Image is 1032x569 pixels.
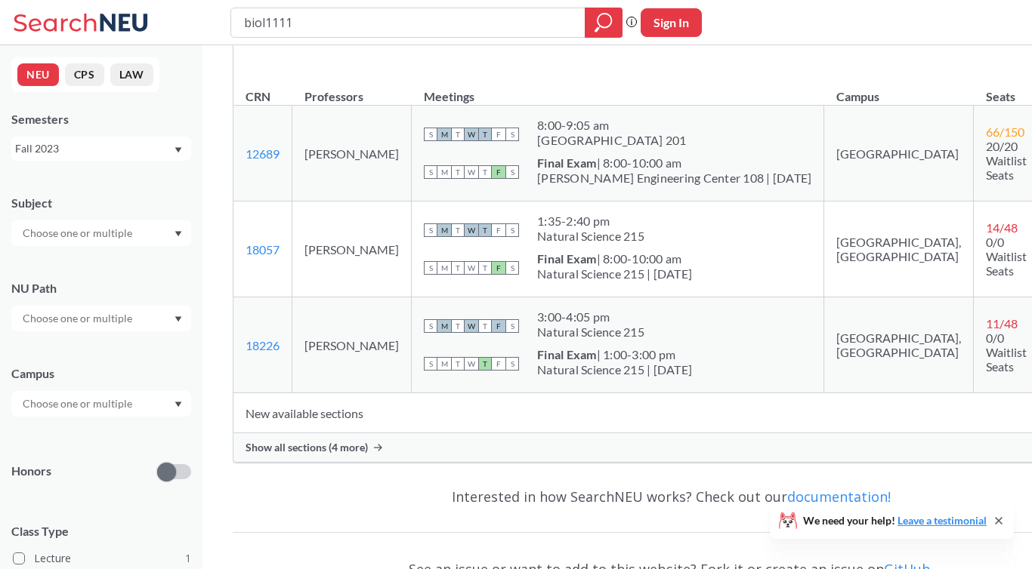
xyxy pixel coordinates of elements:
[65,63,104,86] button: CPS
[246,146,280,161] a: 12689
[537,266,692,281] div: Natural Science 215 | [DATE]
[11,195,191,211] div: Subject
[537,309,644,324] div: 3:00 - 4:05 pm
[824,106,974,201] td: [GEOGRAPHIC_DATA]
[17,63,59,86] button: NEU
[246,242,280,257] a: 18057
[537,118,686,133] div: 8:00 - 9:05 am
[11,280,191,297] div: NU Path
[537,214,644,229] div: 1:35 - 2:40 pm
[492,165,505,179] span: F
[11,523,191,540] span: Class Type
[424,319,437,333] span: S
[478,223,492,237] span: T
[11,111,191,128] div: Semesters
[986,235,1027,278] span: 0/0 Waitlist Seats
[15,140,173,157] div: Fall 2023
[292,201,412,297] td: [PERSON_NAME]
[110,63,153,86] button: LAW
[492,128,505,141] span: F
[15,309,142,328] input: Choose one or multiple
[824,297,974,393] td: [GEOGRAPHIC_DATA], [GEOGRAPHIC_DATA]
[11,391,191,417] div: Dropdown arrow
[424,357,437,371] span: S
[292,297,412,393] td: [PERSON_NAME]
[465,128,478,141] span: W
[15,224,142,242] input: Choose one or multiple
[424,261,437,275] span: S
[246,88,270,105] div: CRN
[175,401,182,408] svg: Dropdown arrow
[986,220,1018,235] span: 14 / 48
[437,261,451,275] span: M
[243,10,574,35] input: Class, professor, course number, "phrase"
[505,319,519,333] span: S
[824,73,974,106] th: Campus
[246,441,368,454] span: Show all sections (4 more)
[11,137,191,161] div: Fall 2023Dropdown arrow
[505,357,519,371] span: S
[585,8,623,38] div: magnifying glass
[451,223,465,237] span: T
[451,261,465,275] span: T
[641,8,702,37] button: Sign In
[437,357,451,371] span: M
[437,128,451,141] span: M
[465,261,478,275] span: W
[175,147,182,153] svg: Dropdown arrow
[13,549,191,568] label: Lecture
[478,319,492,333] span: T
[175,316,182,322] svg: Dropdown arrow
[437,319,451,333] span: M
[292,73,412,106] th: Professors
[986,139,1027,182] span: 20/20 Waitlist Seats
[824,201,974,297] td: [GEOGRAPHIC_DATA], [GEOGRAPHIC_DATA]
[185,550,191,567] span: 1
[537,155,811,171] div: | 8:00-10:00 am
[451,165,465,179] span: T
[537,347,692,362] div: | 1:00-3:00 pm
[986,331,1027,374] span: 0/0 Waitlist Seats
[595,12,613,33] svg: magnifying glass
[478,261,492,275] span: T
[424,165,437,179] span: S
[492,261,505,275] span: F
[412,73,824,106] th: Meetings
[787,487,891,506] a: documentation!
[451,319,465,333] span: T
[537,171,811,186] div: [PERSON_NAME] Engineering Center 108 | [DATE]
[437,223,451,237] span: M
[465,319,478,333] span: W
[537,251,597,266] b: Final Exam
[537,133,686,148] div: [GEOGRAPHIC_DATA] 201
[424,223,437,237] span: S
[505,128,519,141] span: S
[11,463,51,480] p: Honors
[465,165,478,179] span: W
[478,357,492,371] span: T
[478,165,492,179] span: T
[465,223,478,237] span: W
[537,362,692,377] div: Natural Science 215 | [DATE]
[292,106,412,201] td: [PERSON_NAME]
[11,365,191,382] div: Campus
[537,347,597,361] b: Final Exam
[465,357,478,371] span: W
[537,324,644,340] div: Natural Science 215
[478,128,492,141] span: T
[898,514,987,527] a: Leave a testimonial
[11,306,191,331] div: Dropdown arrow
[492,357,505,371] span: F
[505,223,519,237] span: S
[537,251,692,266] div: | 8:00-10:00 am
[803,515,987,526] span: We need your help!
[451,128,465,141] span: T
[505,261,519,275] span: S
[175,231,182,237] svg: Dropdown arrow
[505,165,519,179] span: S
[537,155,597,170] b: Final Exam
[246,338,280,352] a: 18226
[424,128,437,141] span: S
[492,319,505,333] span: F
[451,357,465,371] span: T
